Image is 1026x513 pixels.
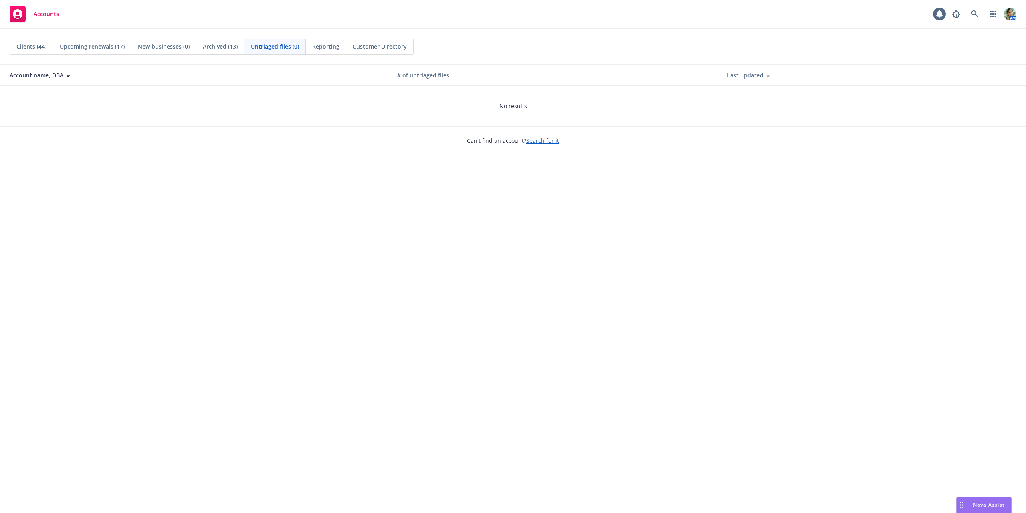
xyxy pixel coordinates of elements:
[60,42,125,51] span: Upcoming renewals (17)
[973,501,1005,508] span: Nova Assist
[985,6,1001,22] a: Switch app
[1004,8,1016,20] img: photo
[397,71,714,79] div: # of untriaged files
[526,137,559,144] a: Search for it
[967,6,983,22] a: Search
[948,6,964,22] a: Report a Bug
[727,71,1020,79] div: Last updated
[34,11,59,17] span: Accounts
[353,42,407,51] span: Customer Directory
[16,42,46,51] span: Clients (44)
[499,102,527,110] span: No results
[956,497,1012,513] button: Nova Assist
[957,497,967,513] div: Drag to move
[6,3,62,25] a: Accounts
[251,42,299,51] span: Untriaged files (0)
[467,136,559,145] span: Can't find an account?
[203,42,238,51] span: Archived (13)
[312,42,339,51] span: Reporting
[10,71,384,79] div: Account name, DBA
[138,42,190,51] span: New businesses (0)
